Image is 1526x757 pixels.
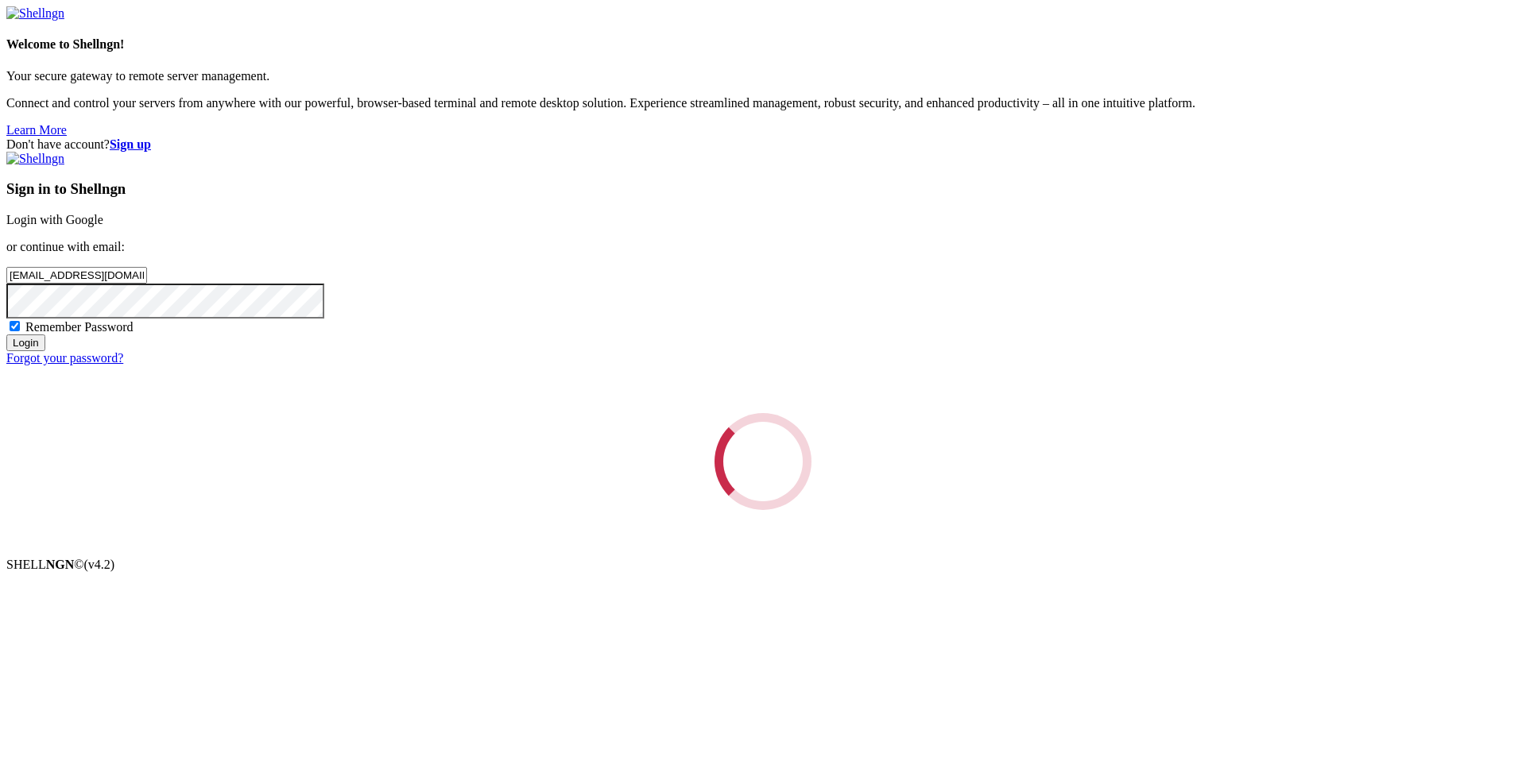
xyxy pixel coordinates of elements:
h3: Sign in to Shellngn [6,180,1520,198]
img: Shellngn [6,152,64,166]
h4: Welcome to Shellngn! [6,37,1520,52]
b: NGN [46,558,75,571]
a: Login with Google [6,213,103,226]
input: Remember Password [10,321,20,331]
p: or continue with email: [6,240,1520,254]
div: Don't have account? [6,137,1520,152]
input: Email address [6,267,147,284]
span: Remember Password [25,320,134,334]
span: 4.2.0 [84,558,115,571]
a: Forgot your password? [6,351,123,365]
p: Connect and control your servers from anywhere with our powerful, browser-based terminal and remo... [6,96,1520,110]
div: Loading... [695,393,831,530]
a: Sign up [110,137,151,151]
span: SHELL © [6,558,114,571]
input: Login [6,334,45,351]
p: Your secure gateway to remote server management. [6,69,1520,83]
a: Learn More [6,123,67,137]
img: Shellngn [6,6,64,21]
